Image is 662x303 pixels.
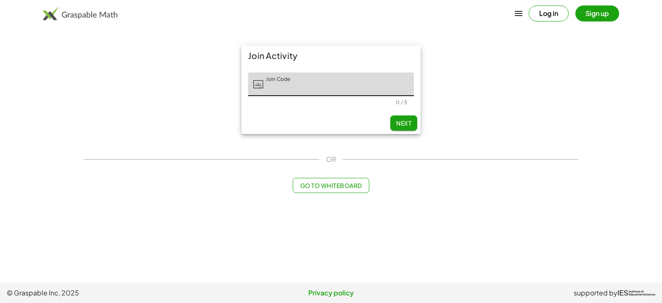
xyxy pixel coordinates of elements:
span: © Graspable Inc, 2025 [7,288,223,298]
a: Privacy policy [223,288,439,298]
a: IESInstitute ofEducation Sciences [617,288,655,298]
div: Join Activity [241,46,421,66]
span: OR [326,154,336,164]
span: Go to Whiteboard [300,182,362,189]
div: 0 / 5 [396,99,407,105]
button: Next [390,115,417,131]
button: Log in [529,5,569,21]
span: IES [617,289,628,297]
span: Institute of Education Sciences [629,290,655,296]
button: Go to Whiteboard [293,178,369,193]
button: Sign up [575,5,619,21]
span: Next [396,119,411,127]
span: supported by [574,288,617,298]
